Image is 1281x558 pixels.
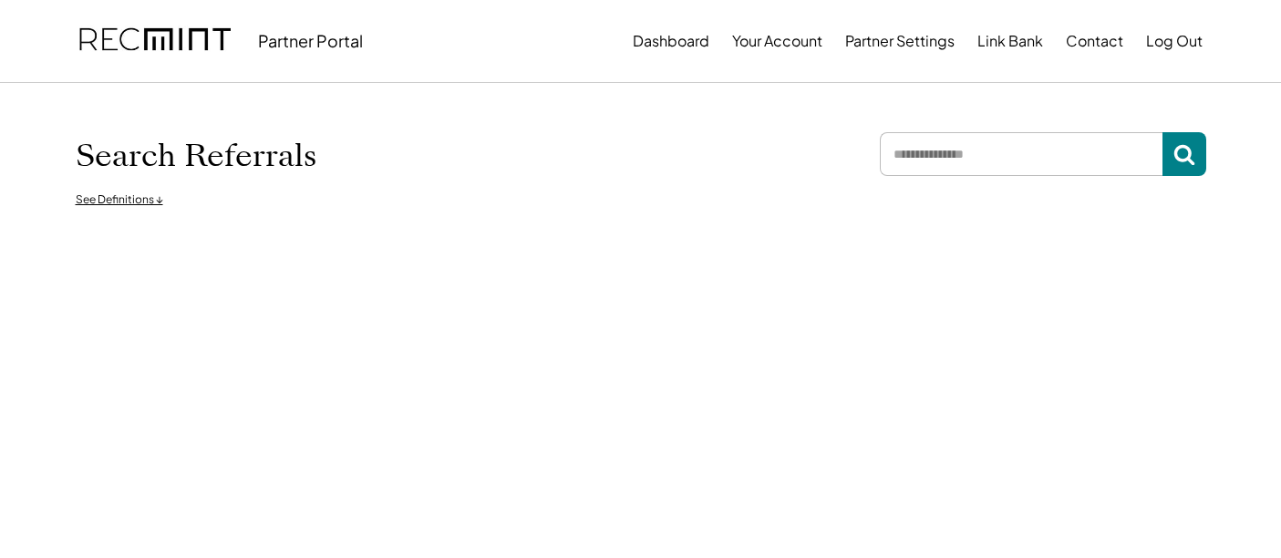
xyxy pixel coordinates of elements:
[76,137,316,175] h1: Search Referrals
[1066,23,1123,59] button: Contact
[845,23,955,59] button: Partner Settings
[1146,23,1203,59] button: Log Out
[732,23,822,59] button: Your Account
[258,30,363,51] div: Partner Portal
[633,23,709,59] button: Dashboard
[79,10,231,72] img: recmint-logotype%403x.png
[76,192,163,208] div: See Definitions ↓
[977,23,1043,59] button: Link Bank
